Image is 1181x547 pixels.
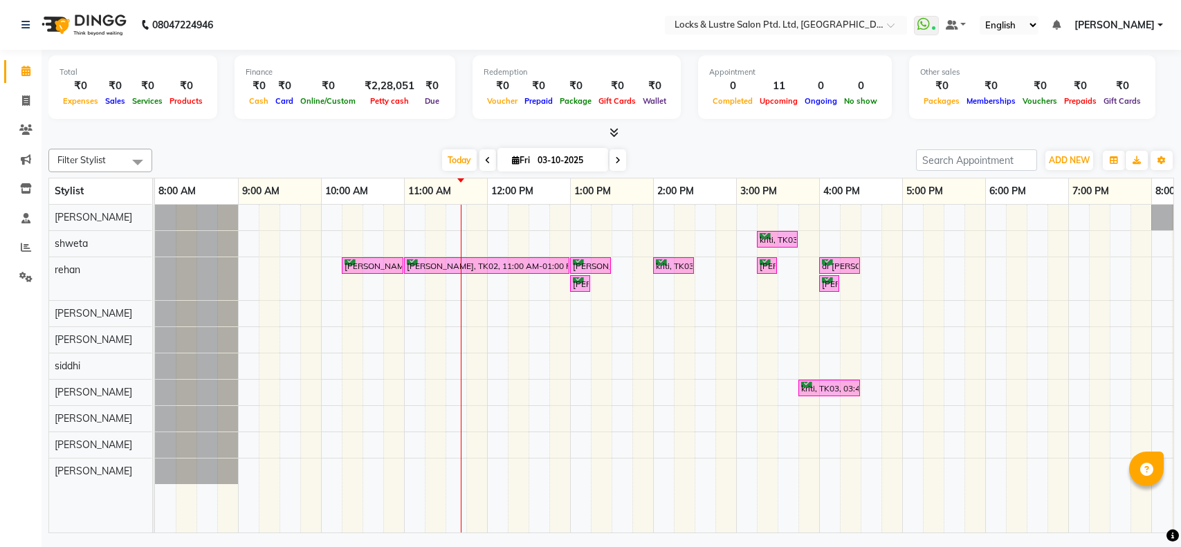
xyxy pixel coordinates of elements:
div: ₹0 [420,78,444,94]
span: Due [421,96,443,106]
div: ₹0 [246,78,272,94]
a: 11:00 AM [405,181,455,201]
div: ₹0 [595,78,639,94]
span: Fri [509,155,533,165]
div: ₹0 [129,78,166,94]
a: 2:00 PM [654,181,697,201]
span: Gift Cards [1100,96,1144,106]
span: [PERSON_NAME] [1074,18,1155,33]
input: Search Appointment [916,149,1037,171]
span: Wallet [639,96,670,106]
div: kriti, TK03, 03:15 PM-03:45 PM, PROMO 199 - Gel Polish [758,233,796,246]
span: Card [272,96,297,106]
div: ₹0 [102,78,129,94]
div: ₹0 [297,78,359,94]
span: ADD NEW [1049,155,1090,165]
div: ₹0 [920,78,963,94]
div: ₹0 [166,78,206,94]
div: Redemption [484,66,670,78]
button: ADD NEW [1045,151,1093,170]
span: Gift Cards [595,96,639,106]
span: Today [442,149,477,171]
span: No show [841,96,881,106]
a: 10:00 AM [322,181,372,201]
div: ₹0 [963,78,1019,94]
span: Products [166,96,206,106]
div: [PERSON_NAME], TK04, 04:00 PM-04:15 PM, 99 Mens haircut - ABSOLUTE [821,277,838,290]
a: 12:00 PM [488,181,537,201]
span: Completed [709,96,756,106]
a: 9:00 AM [239,181,283,201]
span: Packages [920,96,963,106]
span: Prepaids [1061,96,1100,106]
a: 3:00 PM [737,181,780,201]
span: [PERSON_NAME] [55,307,132,319]
span: Services [129,96,166,106]
span: Expenses [59,96,102,106]
span: [PERSON_NAME] [55,211,132,223]
div: 11 [756,78,801,94]
span: Sales [102,96,129,106]
span: Upcoming [756,96,801,106]
div: Total [59,66,206,78]
span: rehan [55,263,80,276]
div: [PERSON_NAME], TK06, 01:00 PM-01:15 PM, 99 Mens haircut - ABSOLUTE [571,277,589,290]
span: Voucher [484,96,521,106]
div: [PERSON_NAME], TK06, 01:00 PM-01:30 PM, MEN [PERSON_NAME] Touch up [571,259,610,272]
div: 0 [801,78,841,94]
div: 0 [709,78,756,94]
div: ₹0 [556,78,595,94]
div: ₹0 [1100,78,1144,94]
span: [PERSON_NAME] [55,386,132,398]
span: Cash [246,96,272,106]
span: Ongoing [801,96,841,106]
div: ₹0 [1019,78,1061,94]
span: siddhi [55,360,80,372]
div: [PERSON_NAME], TK02, 10:15 AM-11:00 AM, root touchup package [343,259,402,272]
span: Prepaid [521,96,556,106]
div: [PERSON_NAME], TK07, 03:15 PM-03:30 PM, 99 Mens haircut - ABSOLUTE [758,259,776,272]
div: [PERSON_NAME], TK02, 11:00 AM-01:00 PM, New WOMEN HIGHLIGHTS/ BALAYAGE SHORT LENGTH [405,259,568,272]
div: dr [PERSON_NAME], TK05, 04:00 PM-04:30 PM, olaplex package price [821,259,859,272]
div: ₹2,28,051 [359,78,420,94]
div: kriti, TK03, 02:00 PM-02:30 PM, [DEMOGRAPHIC_DATA] HAIRCUT 199 - OG [654,259,693,272]
a: 6:00 PM [986,181,1029,201]
span: Petty cash [367,96,412,106]
div: Other sales [920,66,1144,78]
span: Online/Custom [297,96,359,106]
div: ₹0 [59,78,102,94]
div: ₹0 [639,78,670,94]
img: logo [35,6,130,44]
span: Stylist [55,185,84,197]
span: [PERSON_NAME] [55,333,132,346]
a: 7:00 PM [1069,181,1113,201]
span: [PERSON_NAME] [55,412,132,425]
div: Finance [246,66,444,78]
div: Appointment [709,66,881,78]
div: ₹0 [1061,78,1100,94]
div: kriti, TK03, 03:45 PM-04:30 PM, 999 WAXING FH/UA/HL [800,382,859,395]
span: Package [556,96,595,106]
div: ₹0 [484,78,521,94]
a: 4:00 PM [820,181,863,201]
input: 2025-10-03 [533,150,603,171]
span: Filter Stylist [57,154,106,165]
a: 5:00 PM [903,181,946,201]
a: 8:00 AM [155,181,199,201]
b: 08047224946 [152,6,213,44]
div: ₹0 [272,78,297,94]
a: 1:00 PM [571,181,614,201]
span: shweta [55,237,88,250]
span: [PERSON_NAME] [55,465,132,477]
iframe: chat widget [1123,492,1167,533]
span: Memberships [963,96,1019,106]
div: 0 [841,78,881,94]
span: Vouchers [1019,96,1061,106]
span: [PERSON_NAME] [55,438,132,451]
div: ₹0 [521,78,556,94]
